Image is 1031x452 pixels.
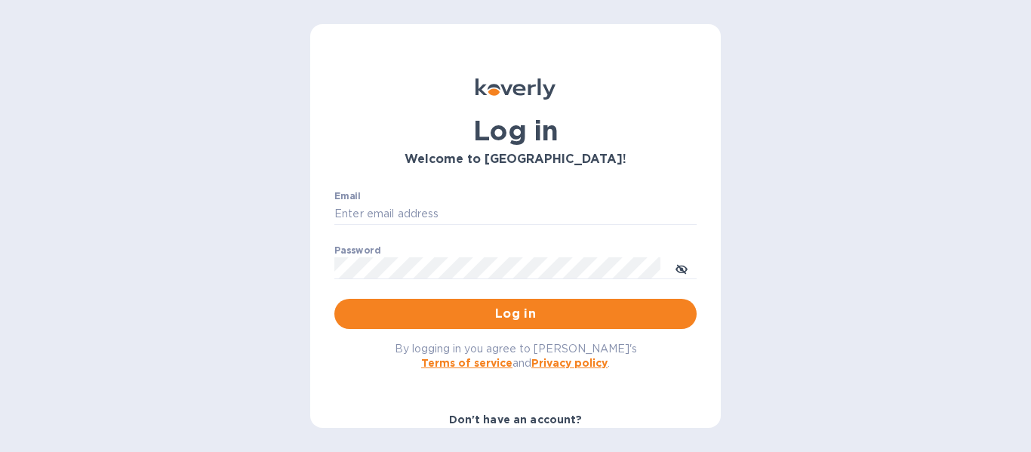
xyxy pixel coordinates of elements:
[531,357,608,369] a: Privacy policy
[334,115,697,146] h1: Log in
[334,152,697,167] h3: Welcome to [GEOGRAPHIC_DATA]!
[334,192,361,201] label: Email
[666,253,697,283] button: toggle password visibility
[395,343,637,369] span: By logging in you agree to [PERSON_NAME]'s and .
[421,357,512,369] a: Terms of service
[334,203,697,226] input: Enter email address
[346,305,685,323] span: Log in
[334,246,380,255] label: Password
[449,414,583,426] b: Don't have an account?
[334,299,697,329] button: Log in
[475,78,556,100] img: Koverly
